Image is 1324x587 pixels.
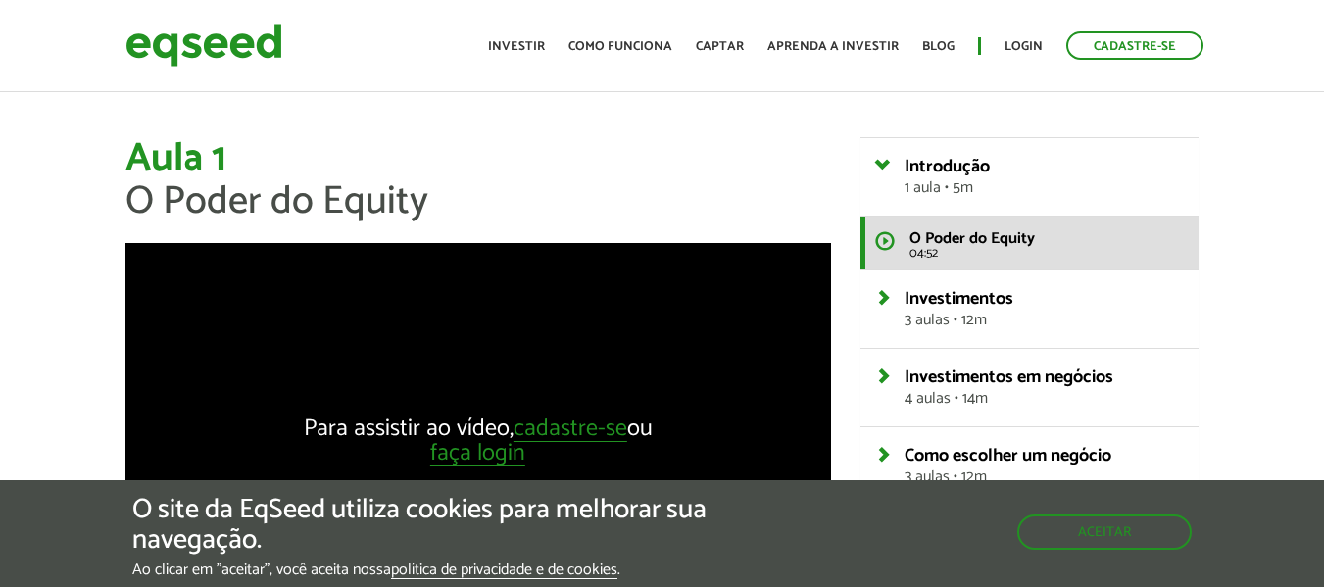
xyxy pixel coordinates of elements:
a: Login [1005,40,1043,53]
a: Aprenda a investir [767,40,899,53]
span: O Poder do Equity [909,225,1035,252]
span: O Poder do Equity [125,170,428,234]
a: Como funciona [568,40,672,53]
a: cadastre-se [514,417,627,442]
div: Para assistir ao vídeo, ou [302,417,655,466]
span: Investimentos em negócios [905,363,1113,392]
span: 1 aula • 5m [905,180,1184,196]
span: 3 aulas • 12m [905,313,1184,328]
h5: O site da EqSeed utiliza cookies para melhorar sua navegação. [132,495,767,556]
span: 04:52 [909,247,1184,260]
span: Como escolher um negócio [905,441,1111,470]
p: Ao clicar em "aceitar", você aceita nossa . [132,561,767,579]
button: Aceitar [1017,514,1192,550]
span: Investimentos [905,284,1013,314]
a: política de privacidade e de cookies [391,563,617,579]
a: Investimentos3 aulas • 12m [905,290,1184,328]
a: faça login [430,442,525,466]
img: EqSeed [125,20,282,72]
a: Cadastre-se [1066,31,1203,60]
a: O Poder do Equity 04:52 [860,217,1199,269]
a: Introdução1 aula • 5m [905,158,1184,196]
span: Introdução [905,152,990,181]
a: Como escolher um negócio3 aulas • 12m [905,447,1184,485]
a: Investir [488,40,545,53]
a: Investimentos em negócios4 aulas • 14m [905,368,1184,407]
span: 4 aulas • 14m [905,391,1184,407]
a: Captar [696,40,744,53]
a: Blog [922,40,955,53]
span: Aula 1 [125,126,226,191]
span: 3 aulas • 12m [905,469,1184,485]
